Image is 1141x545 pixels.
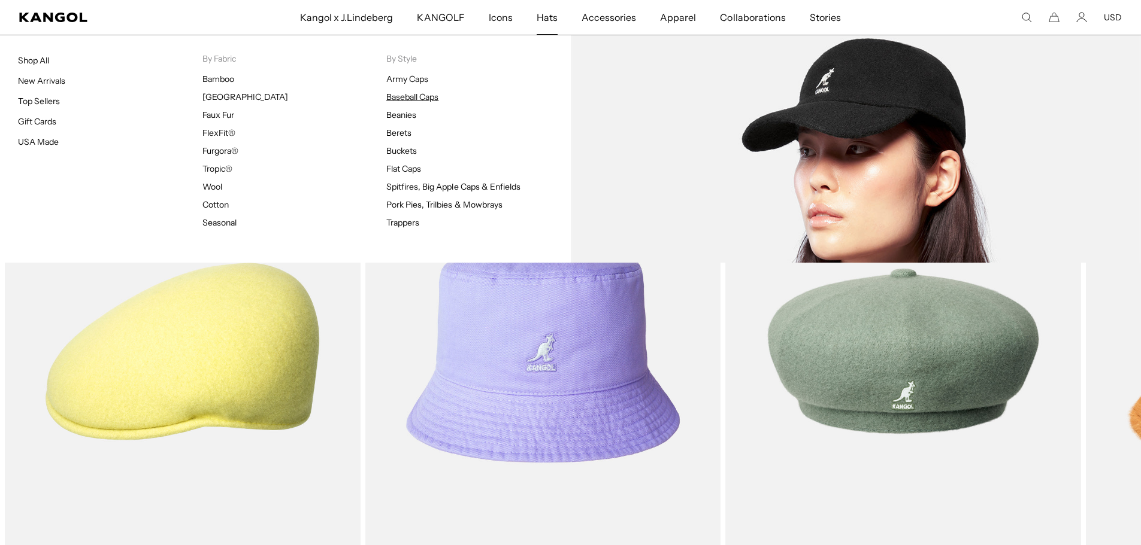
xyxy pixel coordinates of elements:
[202,163,232,174] a: Tropic®
[386,92,438,102] a: Baseball Caps
[202,199,229,210] a: Cotton
[202,181,222,192] a: Wool
[18,75,65,86] a: New Arrivals
[386,217,419,228] a: Trappers
[18,136,59,147] a: USA Made
[202,145,238,156] a: Furgora®
[202,53,387,64] p: By Fabric
[19,13,198,22] a: Kangol
[18,116,56,127] a: Gift Cards
[386,163,421,174] a: Flat Caps
[1021,12,1032,23] summary: Search here
[202,127,235,138] a: FlexFit®
[386,181,520,192] a: Spitfires, Big Apple Caps & Enfields
[1076,12,1087,23] a: Account
[202,217,237,228] a: Seasonal
[202,74,234,84] a: Bamboo
[18,55,49,66] a: Shop All
[386,199,503,210] a: Pork Pies, Trilbies & Mowbrays
[386,74,428,84] a: Army Caps
[18,96,60,106] a: Top Sellers
[202,109,234,120] a: Faux Fur
[386,53,571,64] p: By Style
[1104,12,1122,23] button: USD
[386,145,417,156] a: Buckets
[386,127,411,138] a: Berets
[386,109,416,120] a: Beanies
[202,92,288,102] a: [GEOGRAPHIC_DATA]
[1049,12,1060,23] button: Cart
